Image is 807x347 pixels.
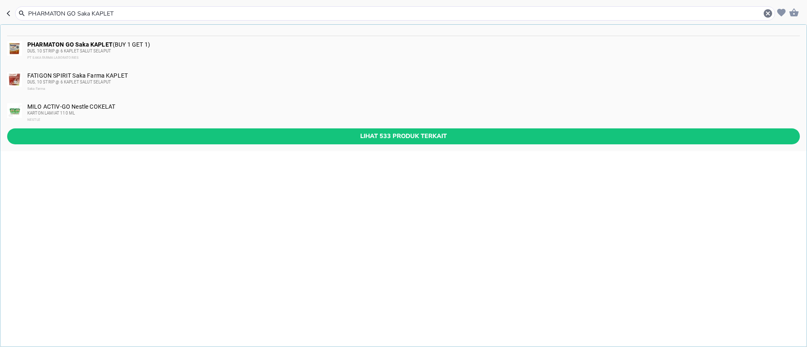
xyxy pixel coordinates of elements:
[27,118,40,122] span: NESTLE
[27,80,111,84] span: DUS, 10 STRIP @ 6 KAPLET SALUT SELAPUT
[7,128,800,144] button: Lihat 533 produk terkait
[14,131,793,141] span: Lihat 533 produk terkait
[27,87,45,91] span: Saka Farma
[27,41,113,48] b: PHARMATON GO Saka KAPLET
[27,41,799,61] div: (BUY 1 GET 1)
[27,9,763,18] input: Cari 4000+ produk di sini
[27,49,111,53] span: DUS, 10 STRIP @ 6 KAPLET SALUT SELAPUT
[27,103,799,123] div: MILO ACTIV-GO Nestle COKELAT
[27,56,79,60] span: PT SAKA FARMA LABORATORIES
[27,111,75,115] span: KARTON LAMIAT 110 ML
[27,72,799,92] div: FATIGON SPIRIT Saka Farma KAPLET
